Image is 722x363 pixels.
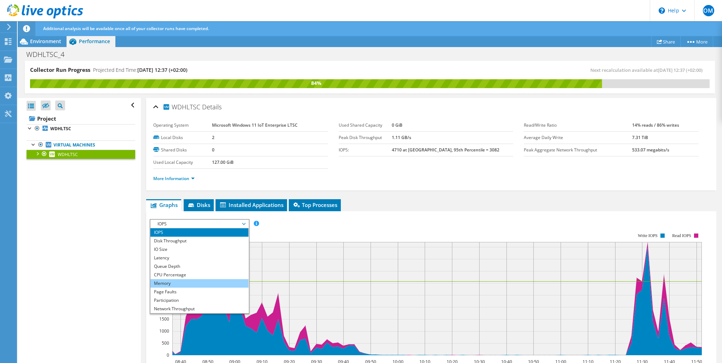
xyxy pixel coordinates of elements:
[153,146,212,154] label: Shared Disks
[162,103,200,111] span: WDHLTSC
[703,5,714,16] span: OM
[150,228,248,237] li: IOPS
[150,245,248,254] li: IO Size
[212,134,214,140] b: 2
[153,159,212,166] label: Used Local Capacity
[187,201,210,208] span: Disks
[632,134,648,140] b: 7.31 TiB
[150,305,248,313] li: Network Throughput
[27,113,135,124] a: Project
[524,134,632,141] label: Average Daily Write
[651,36,681,47] a: Share
[292,201,337,208] span: Top Processes
[212,147,214,153] b: 0
[150,254,248,262] li: Latency
[50,126,71,132] b: WDHLTSC
[153,175,195,181] a: More Information
[680,36,713,47] a: More
[632,122,679,128] b: 14% reads / 86% writes
[659,7,665,14] svg: \n
[162,340,169,346] text: 500
[638,233,658,238] text: Write IOPS
[58,151,78,157] span: WDHLTSC
[23,51,75,58] h1: WDHLTSC_4
[632,147,669,153] b: 533.07 megabits/s
[339,134,392,141] label: Peak Disk Throughput
[212,159,234,165] b: 127.00 GiB
[392,147,499,153] b: 4710 at [GEOGRAPHIC_DATA], 95th Percentile = 3082
[153,134,212,141] label: Local Disks
[524,122,632,129] label: Read/Write Ratio
[159,328,169,334] text: 1000
[150,296,248,305] li: Participation
[392,134,411,140] b: 1.11 GB/s
[202,103,222,111] span: Details
[153,122,212,129] label: Operating System
[150,288,248,296] li: Page Faults
[339,146,392,154] label: IOPS:
[27,150,135,159] a: WDHLTSC
[30,79,602,87] div: 84%
[524,146,632,154] label: Peak Aggregate Network Throughput
[27,140,135,150] a: Virtual Machines
[79,38,110,45] span: Performance
[43,25,209,31] span: Additional analysis will be available once all of your collector runs have completed.
[212,122,298,128] b: Microsoft Windows 11 IoT Enterprise LTSC
[167,352,169,358] text: 0
[392,122,402,128] b: 0 GiB
[658,67,703,73] span: [DATE] 12:37 (+02:00)
[150,201,178,208] span: Graphs
[150,237,248,245] li: Disk Throughput
[93,66,187,74] h4: Projected End Time:
[27,124,135,133] a: WDHLTSC
[339,122,392,129] label: Used Shared Capacity
[219,201,283,208] span: Installed Applications
[590,67,706,73] span: Next recalculation available at
[150,262,248,271] li: Queue Depth
[30,38,61,45] span: Environment
[672,233,692,238] text: Read IOPS
[150,279,248,288] li: Memory
[154,220,245,228] span: IOPS
[159,316,169,322] text: 1500
[137,67,187,73] span: [DATE] 12:37 (+02:00)
[150,271,248,279] li: CPU Percentage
